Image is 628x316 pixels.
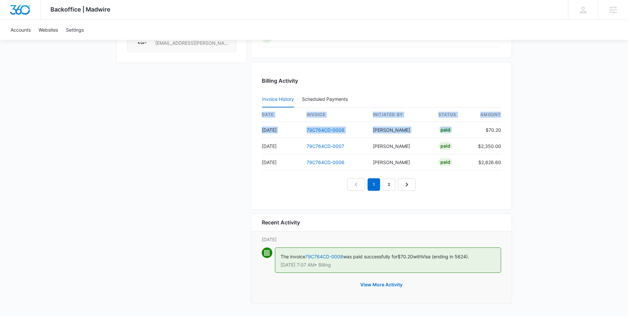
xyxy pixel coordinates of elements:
[438,126,452,134] div: Paid
[301,108,368,122] th: invoice
[473,108,501,122] th: amount
[11,17,16,22] img: website_grey.svg
[438,158,452,166] div: Paid
[473,154,501,170] td: $2,826.60
[262,138,301,154] td: [DATE]
[262,108,301,122] th: date
[398,178,416,191] a: Next Page
[302,97,350,101] div: Scheduled Payments
[7,20,35,40] a: Accounts
[433,108,473,122] th: status
[307,143,344,149] a: 79C764CD-0007
[354,277,409,293] button: View More Activity
[66,38,71,43] img: tab_keywords_by_traffic_grey.svg
[368,178,380,191] em: 1
[281,263,495,267] p: [DATE] 7:07 AM • Billing
[18,38,23,43] img: tab_domain_overview_orange.svg
[307,127,344,133] a: 79C764CD-0008
[368,154,433,170] td: [PERSON_NAME]
[50,6,110,13] span: Backoffice | Madwire
[262,122,301,138] td: [DATE]
[62,20,88,40] a: Settings
[307,159,344,165] a: 79C764CD-0006
[422,254,469,259] span: Visa (ending in 5624).
[262,236,501,243] p: [DATE]
[398,254,413,259] span: $70.20
[473,138,501,154] td: $2,350.00
[281,254,305,259] span: The invoice
[368,122,433,138] td: [PERSON_NAME]
[11,11,16,16] img: logo_orange.svg
[262,92,294,107] button: Invoice History
[368,108,433,122] th: Initiated By
[383,178,395,191] a: Page 2
[35,20,62,40] a: Websites
[262,77,501,85] h3: Billing Activity
[343,254,398,259] span: was paid successfully for
[413,254,422,259] span: with
[155,40,230,46] span: [EMAIL_ADDRESS][PERSON_NAME][DOMAIN_NAME]
[347,178,416,191] nav: Pagination
[73,39,111,43] div: Keywords by Traffic
[262,218,300,226] h6: Recent Activity
[17,17,73,22] div: Domain: [DOMAIN_NAME]
[305,254,343,259] a: 79C764CD-0008
[438,142,452,150] div: Paid
[473,122,501,138] td: $70.20
[25,39,59,43] div: Domain Overview
[262,154,301,170] td: [DATE]
[18,11,32,16] div: v 4.0.25
[368,138,433,154] td: [PERSON_NAME]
